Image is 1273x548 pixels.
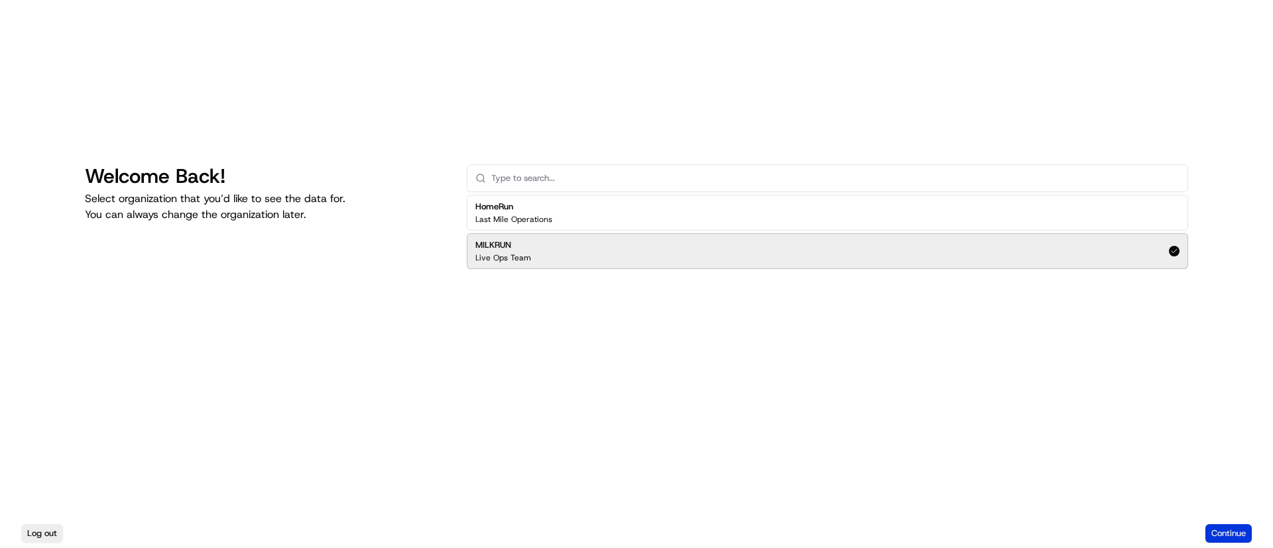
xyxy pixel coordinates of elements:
button: Log out [21,524,63,543]
h2: MILKRUN [475,239,531,251]
p: Select organization that you’d like to see the data for. You can always change the organization l... [85,191,446,223]
button: Continue [1205,524,1252,543]
p: Live Ops Team [475,252,531,263]
div: Suggestions [467,192,1188,272]
h1: Welcome Back! [85,164,446,188]
p: Last Mile Operations [475,214,552,225]
input: Type to search... [491,165,1180,192]
h2: HomeRun [475,201,552,213]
